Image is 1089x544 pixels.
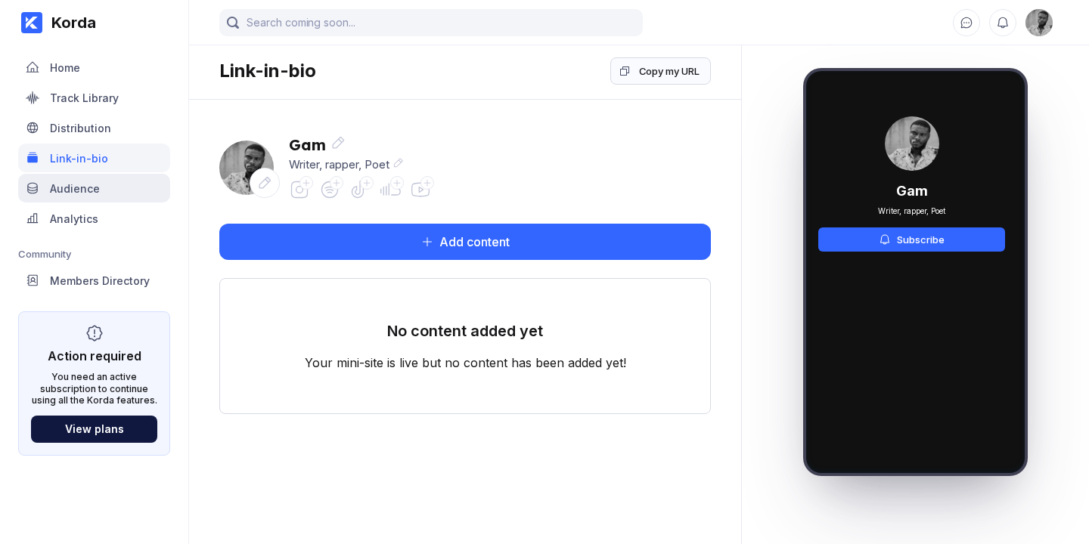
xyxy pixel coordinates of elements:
[50,122,111,134] div: Distribution
[289,157,431,172] div: Writer, rapper, Poet
[878,206,945,215] div: Writer, rapper, Poet
[1025,9,1053,36] div: Gam
[31,416,157,443] button: View plans
[896,183,928,199] div: Gam
[639,63,700,79] div: Copy my URL
[18,113,170,144] a: Distribution
[305,355,626,370] div: Your mini-site is live but no content has been added yet!
[891,233,945,246] div: Subscribe
[610,57,711,85] button: Copy my URL
[50,91,119,104] div: Track Library
[219,224,711,260] button: Add content
[50,274,150,287] div: Members Directory
[50,152,108,165] div: Link-in-bio
[18,144,170,174] a: Link-in-bio
[31,371,157,406] div: You need an active subscription to continue using all the Korda features.
[818,227,1005,252] button: Subscribe
[219,60,316,82] div: Link-in-bio
[1025,9,1053,36] img: 160x160
[65,422,124,435] div: View plans
[885,116,939,171] img: 160x160
[219,9,643,36] input: Search coming soon...
[387,322,543,355] div: No content added yet
[18,174,170,204] a: Audience
[18,83,170,113] a: Track Library
[18,248,170,260] div: Community
[42,14,96,32] div: Korda
[18,204,170,234] a: Analytics
[885,116,939,171] div: Gam
[50,182,100,195] div: Audience
[433,234,510,249] div: Add content
[50,61,80,74] div: Home
[289,135,431,154] div: Gam
[219,141,274,195] div: Gam
[50,212,98,225] div: Analytics
[48,348,141,363] div: Action required
[18,266,170,296] a: Members Directory
[18,53,170,83] a: Home
[219,141,274,195] img: 160x160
